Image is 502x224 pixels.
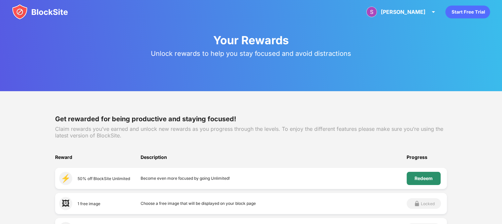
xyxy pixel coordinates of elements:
div: [PERSON_NAME] [381,9,425,15]
div: Get rewarded for being productive and staying focused! [55,115,447,123]
img: ACg8ocIAFeejrdXJ4mOJb3Nj_n3-gWgg_wBgE45gaIN1VLuEKx54Qw=s96-c [366,7,377,17]
div: 50% off BlockSite Unlimited [78,176,130,181]
div: ⚡️ [59,172,72,185]
div: Claim rewards you’ve earned and unlock new rewards as you progress through the levels. To enjoy t... [55,126,447,139]
img: blocksite-icon.svg [12,4,68,20]
div: Progress [407,155,447,168]
div: 1 free image [78,201,100,206]
div: Locked [421,201,435,206]
div: Choose a free image that will be displayed on your block page [141,197,407,210]
div: animation [445,5,490,19]
div: Become even more focused by going Unlimited! [141,172,407,185]
div: Redeem [415,176,433,181]
div: 🖼 [59,197,72,210]
img: grey-lock.svg [413,200,421,207]
div: Reward [55,155,141,168]
div: Description [141,155,407,168]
